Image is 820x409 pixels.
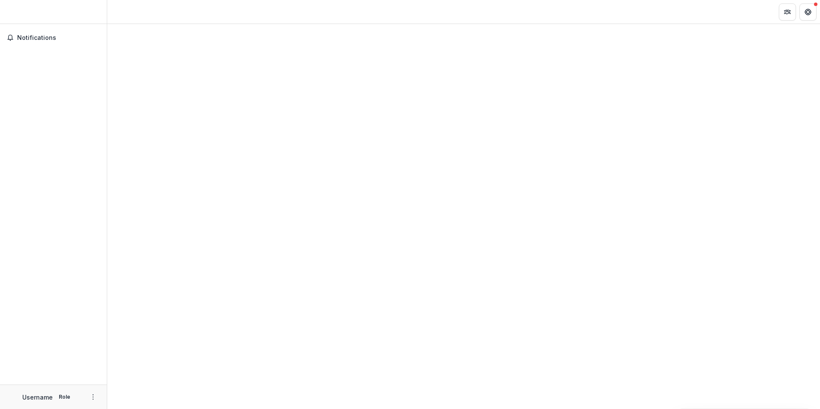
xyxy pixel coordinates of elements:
[88,392,98,402] button: More
[779,3,796,21] button: Partners
[17,34,100,42] span: Notifications
[799,3,817,21] button: Get Help
[3,31,103,45] button: Notifications
[22,393,53,402] p: Username
[56,393,73,401] p: Role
